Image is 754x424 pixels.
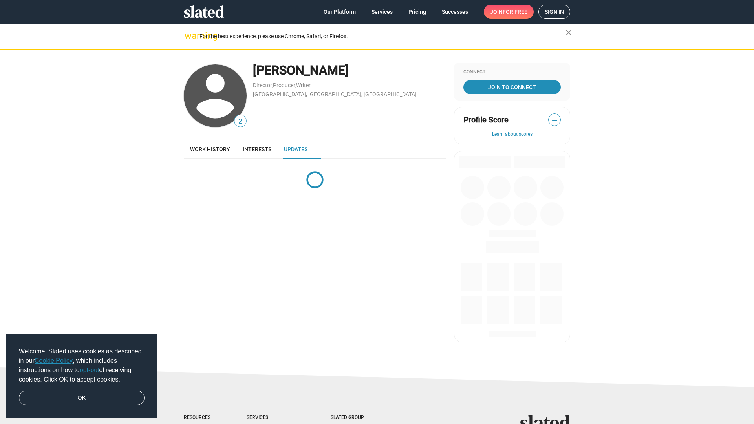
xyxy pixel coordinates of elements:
mat-icon: warning [185,31,194,40]
span: Join [490,5,527,19]
span: Welcome! Slated uses cookies as described in our , which includes instructions on how to of recei... [19,347,145,384]
span: Sign in [545,5,564,18]
span: , [295,84,296,88]
a: Our Platform [317,5,362,19]
div: [PERSON_NAME] [253,62,446,79]
a: Writer [296,82,311,88]
a: Join To Connect [463,80,561,94]
div: cookieconsent [6,334,157,418]
a: Interests [236,140,278,159]
a: dismiss cookie message [19,391,145,406]
span: Work history [190,146,230,152]
div: Resources [184,415,215,421]
div: Slated Group [331,415,384,421]
div: Connect [463,69,561,75]
mat-icon: close [564,28,573,37]
a: Director [253,82,272,88]
span: 2 [234,116,246,127]
span: Successes [442,5,468,19]
a: Work history [184,140,236,159]
a: Successes [436,5,474,19]
a: Sign in [538,5,570,19]
span: Interests [243,146,271,152]
span: Pricing [408,5,426,19]
span: Services [372,5,393,19]
a: Pricing [402,5,432,19]
span: for free [503,5,527,19]
a: Services [365,5,399,19]
span: Updates [284,146,307,152]
span: Profile Score [463,115,509,125]
a: Cookie Policy [35,357,73,364]
a: [GEOGRAPHIC_DATA], [GEOGRAPHIC_DATA], [GEOGRAPHIC_DATA] [253,91,417,97]
span: — [549,115,560,125]
a: Joinfor free [484,5,534,19]
div: Services [247,415,299,421]
a: Updates [278,140,314,159]
span: Join To Connect [465,80,559,94]
div: For the best experience, please use Chrome, Safari, or Firefox. [199,31,565,42]
a: opt-out [80,367,99,373]
a: Producer [273,82,295,88]
button: Learn about scores [463,132,561,138]
span: Our Platform [324,5,356,19]
span: , [272,84,273,88]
